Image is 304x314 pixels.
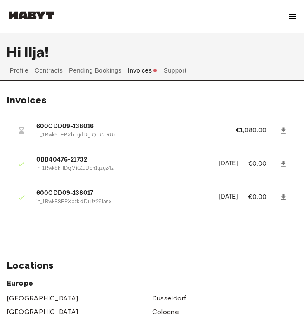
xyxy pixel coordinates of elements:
span: Hi [7,43,24,61]
span: 600CDD09-138016 [36,122,216,131]
p: in_1Rwk8kHDgMiG1JDoh1yzyz4z [36,165,209,173]
button: Pending Bookings [68,61,123,80]
button: Support [163,61,188,80]
p: in_1Rwk9TEPXbtkjdDyrQUCuR0k [36,131,216,139]
span: Invoices [7,94,47,106]
span: Ilja ! [24,43,49,61]
p: [DATE] [219,159,238,169]
span: Locations [7,259,297,272]
button: Contracts [34,61,64,80]
a: Dusseldorf [152,293,186,303]
a: [GEOGRAPHIC_DATA] [7,293,78,303]
img: Habyt [7,11,56,19]
p: in_1RwkBSEPXbtkjdDyJz26Iasx [36,198,209,206]
span: 600CDD09-138017 [36,189,209,198]
p: €0.00 [248,192,278,202]
button: Profile [9,61,30,80]
span: Europe [7,278,297,288]
button: Invoices [127,61,158,90]
div: user profile tabs [7,61,297,90]
p: [DATE] [219,192,238,202]
span: 0BB40476-21732 [36,155,209,165]
p: €0.00 [248,159,278,169]
p: €1,080.00 [236,126,278,136]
